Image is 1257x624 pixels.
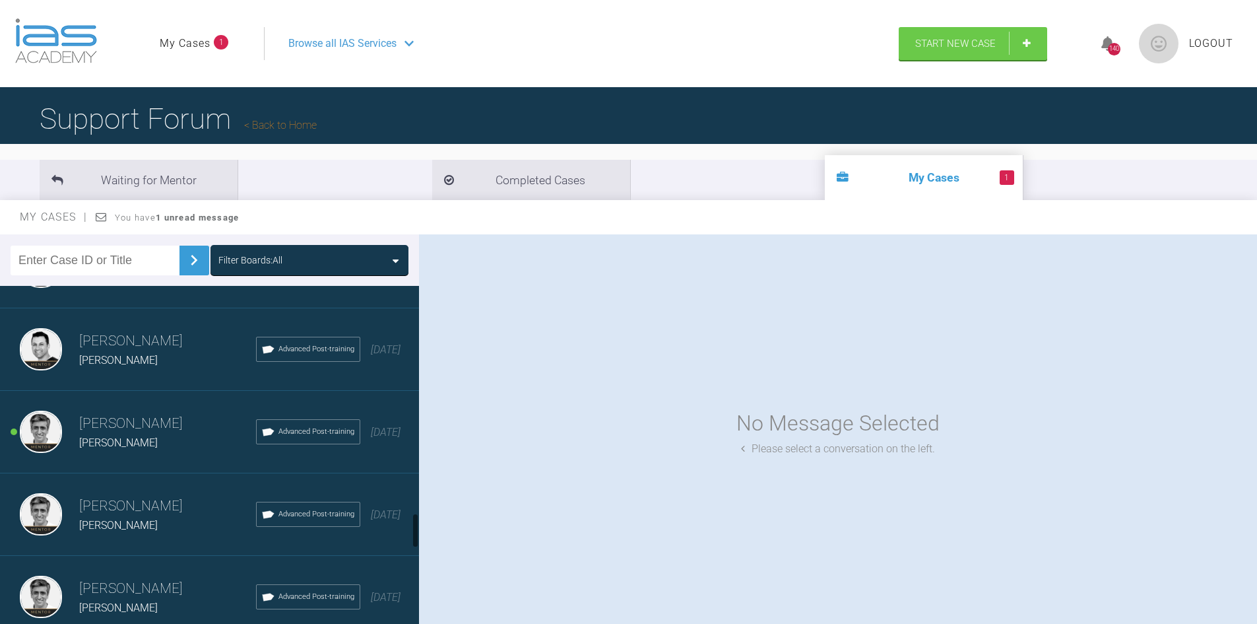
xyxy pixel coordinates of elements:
li: Completed Cases [432,160,630,200]
span: Browse all IAS Services [288,35,397,52]
span: Advanced Post-training [278,343,354,355]
span: Advanced Post-training [278,426,354,438]
span: Start New Case [915,38,996,50]
span: [DATE] [371,508,401,521]
span: [DATE] [371,426,401,438]
img: Zaid Esmail [20,328,62,370]
h3: [PERSON_NAME] [79,578,256,600]
strong: 1 unread message [156,213,239,223]
img: logo-light.3e3ef733.png [15,18,97,63]
a: My Cases [160,35,210,52]
span: [DATE] [371,343,401,356]
span: [PERSON_NAME] [79,519,158,532]
h3: [PERSON_NAME] [79,330,256,353]
a: Back to Home [244,119,317,131]
li: My Cases [825,155,1023,200]
h1: Support Forum [40,96,317,142]
div: Filter Boards: All [218,253,282,267]
span: 1 [214,35,228,50]
span: You have [115,213,240,223]
a: Logout [1189,35,1233,52]
div: No Message Selected [736,407,940,440]
span: [DATE] [371,591,401,604]
div: 140 [1108,43,1120,55]
h3: [PERSON_NAME] [79,413,256,435]
input: Enter Case ID or Title [11,246,179,275]
span: Advanced Post-training [278,508,354,520]
span: 1 [1000,170,1014,185]
div: Please select a conversation on the left. [741,440,935,458]
h3: [PERSON_NAME] [79,495,256,518]
img: Asif Chatoo [20,493,62,536]
img: profile.png [1139,24,1178,63]
img: Asif Chatoo [20,576,62,618]
span: Advanced Post-training [278,591,354,603]
img: chevronRight.28bd32b0.svg [183,250,205,271]
span: [PERSON_NAME] [79,602,158,614]
a: Start New Case [899,27,1047,60]
span: [PERSON_NAME] [79,354,158,366]
span: [PERSON_NAME] [79,436,158,449]
li: Waiting for Mentor [40,160,238,200]
span: My Cases [20,211,88,223]
img: Asif Chatoo [20,411,62,453]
